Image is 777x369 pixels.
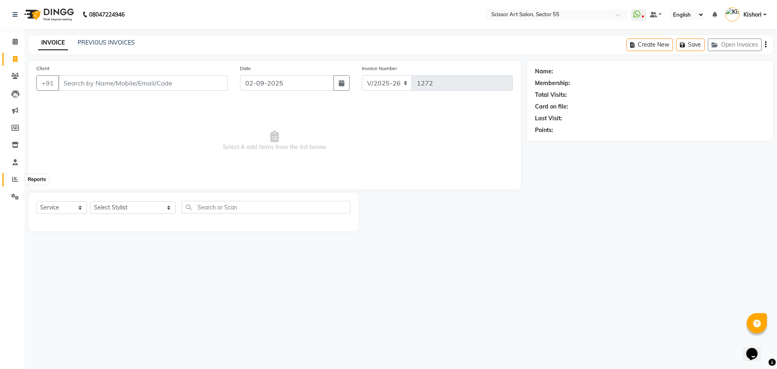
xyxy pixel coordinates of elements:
[78,39,135,46] a: PREVIOUS INVOICES
[743,337,769,361] iframe: chat widget
[535,114,562,123] div: Last Visit:
[362,65,397,72] label: Invoice Number
[36,75,59,91] button: +91
[743,11,762,19] span: Kishori
[676,38,705,51] button: Save
[89,3,125,26] b: 08047224946
[38,36,68,50] a: INVOICE
[725,7,739,21] img: Kishori
[535,67,553,76] div: Name:
[36,65,49,72] label: Client
[21,3,76,26] img: logo
[626,38,673,51] button: Create New
[535,79,570,87] div: Membership:
[182,201,350,213] input: Search or Scan
[535,91,567,99] div: Total Visits:
[535,102,568,111] div: Card on file:
[25,175,48,184] div: Reports
[58,75,228,91] input: Search by Name/Mobile/Email/Code
[535,126,553,134] div: Points:
[36,100,513,181] span: Select & add items from the list below
[708,38,762,51] button: Open Invoices
[240,65,251,72] label: Date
